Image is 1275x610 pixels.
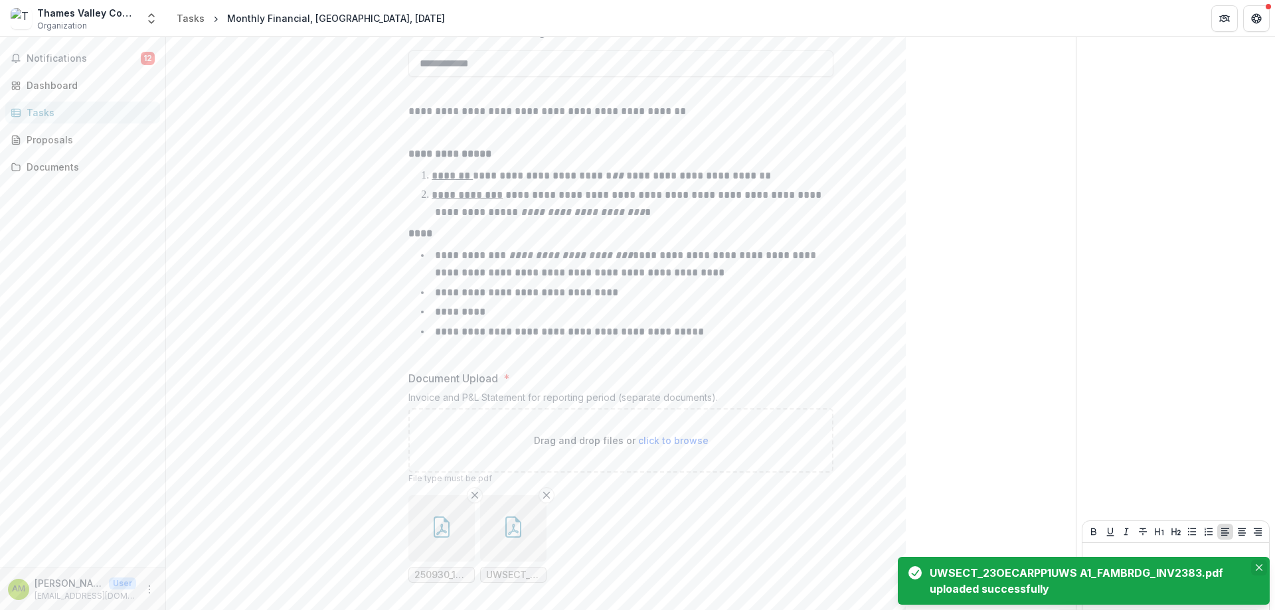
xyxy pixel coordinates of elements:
[1217,524,1233,540] button: Align Left
[1102,524,1118,540] button: Underline
[5,48,160,69] button: Notifications12
[109,577,136,589] p: User
[37,6,137,20] div: Thames Valley Council for Community Action
[1211,5,1238,32] button: Partners
[408,392,833,408] div: Invoice and P&L Statement for reporting period (separate documents).
[1251,560,1267,575] button: Close
[5,129,160,151] a: Proposals
[35,590,136,602] p: [EMAIL_ADDRESS][DOMAIN_NAME]
[539,487,554,503] button: Remove File
[11,8,32,29] img: Thames Valley Council for Community Action
[27,78,149,92] div: Dashboard
[486,570,541,581] span: UWSECT_23OECARPP1UWS A1_FAMBRDG_INV2383.pdf
[227,11,445,25] div: Monthly Financial, [GEOGRAPHIC_DATA], [DATE]
[5,102,160,123] a: Tasks
[141,581,157,597] button: More
[638,435,709,446] span: click to browse
[27,106,149,119] div: Tasks
[1234,524,1250,540] button: Align Center
[892,552,1275,610] div: Notifications-bottom-right
[408,473,833,485] p: File type must be .pdf
[141,52,155,65] span: 12
[177,11,205,25] div: Tasks
[1151,524,1167,540] button: Heading 1
[12,585,25,593] div: Alex Marconi
[467,487,483,503] button: Remove File
[408,370,498,386] p: Document Upload
[171,9,210,28] a: Tasks
[27,160,149,174] div: Documents
[1243,5,1270,32] button: Get Help
[534,433,709,447] p: Drag and drop files or
[1184,524,1200,540] button: Bullet List
[480,495,547,583] div: Remove FileUWSECT_23OECARPP1UWS A1_FAMBRDG_INV2383.pdf
[408,495,475,583] div: Remove File250930_176 Family Bridge P&L.pdf
[5,156,160,178] a: Documents
[414,570,469,581] span: 250930_176 Family Bridge P&L.pdf
[1135,524,1151,540] button: Strike
[930,565,1243,597] div: UWSECT_23OECARPP1UWS A1_FAMBRDG_INV2383.pdf uploaded successfully
[37,20,87,32] span: Organization
[1250,524,1266,540] button: Align Right
[1201,524,1217,540] button: Ordered List
[27,53,141,64] span: Notifications
[1086,524,1102,540] button: Bold
[171,9,450,28] nav: breadcrumb
[35,576,104,590] p: [PERSON_NAME]
[27,133,149,147] div: Proposals
[1168,524,1184,540] button: Heading 2
[142,5,161,32] button: Open entity switcher
[1118,524,1134,540] button: Italicize
[5,74,160,96] a: Dashboard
